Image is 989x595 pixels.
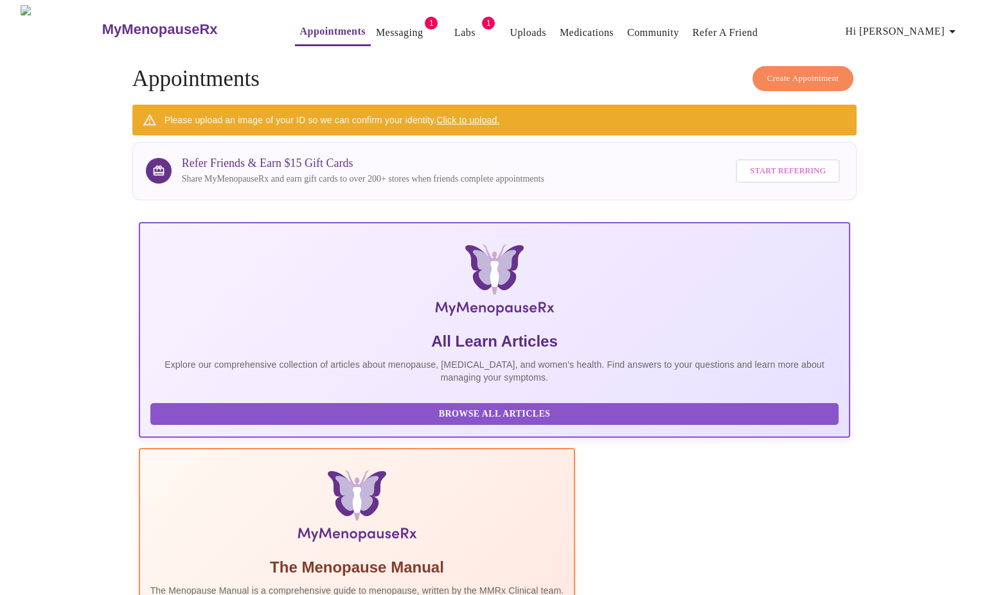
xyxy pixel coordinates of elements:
[295,19,371,46] button: Appointments
[555,20,619,46] button: Medications
[560,24,614,42] a: Medications
[750,164,826,178] span: Start Referring
[767,71,839,86] span: Create Appointment
[622,20,684,46] button: Community
[150,408,842,418] a: Browse All Articles
[627,24,679,42] a: Community
[444,20,485,46] button: Labs
[841,19,965,44] button: Hi [PERSON_NAME]
[132,66,857,92] h4: Appointments
[150,403,839,426] button: Browse All Articles
[182,157,544,170] h3: Refer Friends & Earn $15 Gift Cards
[510,24,546,42] a: Uploads
[21,5,100,53] img: MyMenopauseRx Logo
[257,244,732,321] img: MyMenopauseRx Logo
[150,331,839,352] h5: All Learn Articles
[102,21,218,38] h3: MyMenopauseRx
[688,20,763,46] button: Refer a Friend
[753,66,854,91] button: Create Appointment
[165,108,500,132] div: Please upload an image of your ID so we can confirm your identity.
[504,20,551,46] button: Uploads
[371,20,428,46] button: Messaging
[100,7,269,52] a: MyMenopauseRx
[733,153,843,189] a: Start Referring
[425,17,438,30] span: 1
[436,115,499,125] a: Click to upload.
[736,159,840,183] button: Start Referring
[150,358,839,384] p: Explore our comprehensive collection of articles about menopause, [MEDICAL_DATA], and women's hea...
[846,22,960,40] span: Hi [PERSON_NAME]
[482,17,495,30] span: 1
[376,24,423,42] a: Messaging
[300,22,366,40] a: Appointments
[163,406,826,422] span: Browse All Articles
[216,470,498,547] img: Menopause Manual
[693,24,758,42] a: Refer a Friend
[454,24,476,42] a: Labs
[150,557,564,578] h5: The Menopause Manual
[182,173,544,185] p: Share MyMenopauseRx and earn gift cards to over 200+ stores when friends complete appointments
